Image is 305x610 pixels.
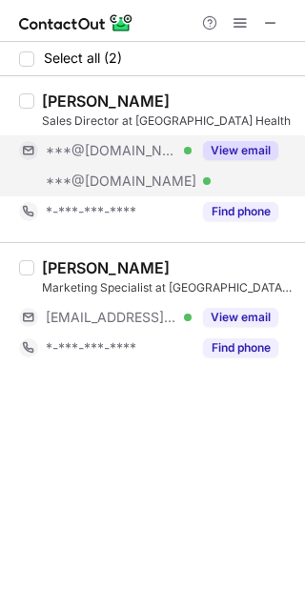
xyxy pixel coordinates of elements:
span: Select all (2) [44,51,122,66]
button: Reveal Button [203,308,278,327]
img: ContactOut v5.3.10 [19,11,133,34]
button: Reveal Button [203,338,278,357]
span: ***@[DOMAIN_NAME] [46,142,177,159]
div: [PERSON_NAME] [42,258,170,277]
span: [EMAIL_ADDRESS][DOMAIN_NAME] [46,309,177,326]
div: Marketing Specialist at [GEOGRAPHIC_DATA] Health [42,279,294,296]
div: [PERSON_NAME] [42,91,170,111]
div: Sales Director at [GEOGRAPHIC_DATA] Health [42,112,294,130]
button: Reveal Button [203,202,278,221]
span: ***@[DOMAIN_NAME] [46,173,196,190]
button: Reveal Button [203,141,278,160]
